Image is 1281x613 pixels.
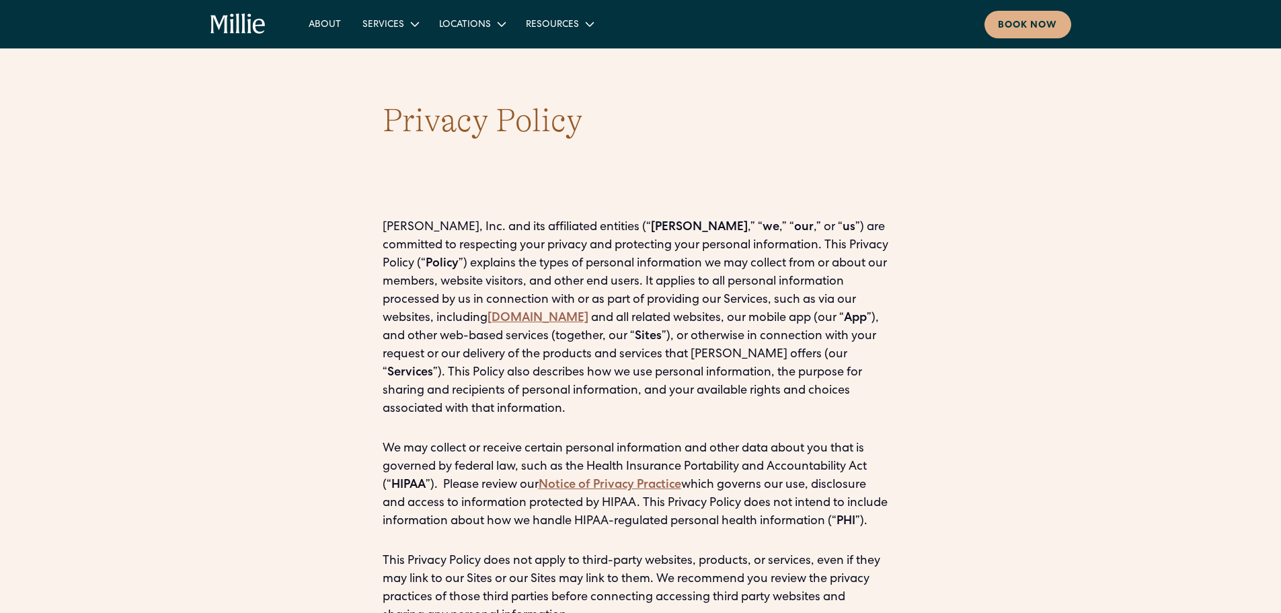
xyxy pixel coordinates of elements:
[488,312,588,324] a: [DOMAIN_NAME]
[426,258,459,270] strong: Policy
[539,479,681,491] a: Notice of Privacy Practice
[428,13,515,35] div: Locations
[998,19,1058,33] div: Book now
[391,479,426,491] strong: HIPAA
[383,219,899,419] p: [PERSON_NAME], Inc. and its affiliated entities (“ ,” “ ,” “ ,” or “ ”) are committed to respecti...
[352,13,428,35] div: Services
[984,11,1071,38] a: Book now
[844,312,867,324] strong: App
[383,100,899,143] h1: Privacy Policy
[763,221,779,233] strong: we
[387,367,433,379] strong: Services
[383,440,899,531] p: We may collect or receive certain personal information and other data about you that is governed ...
[362,18,404,32] div: Services
[651,221,748,233] strong: [PERSON_NAME]
[439,18,491,32] div: Locations
[298,13,352,35] a: About
[515,13,603,35] div: Resources
[837,515,855,528] strong: PHI
[526,18,579,32] div: Resources
[210,13,266,35] a: home
[794,221,814,233] strong: our
[843,221,855,233] strong: us
[635,330,662,342] strong: Sites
